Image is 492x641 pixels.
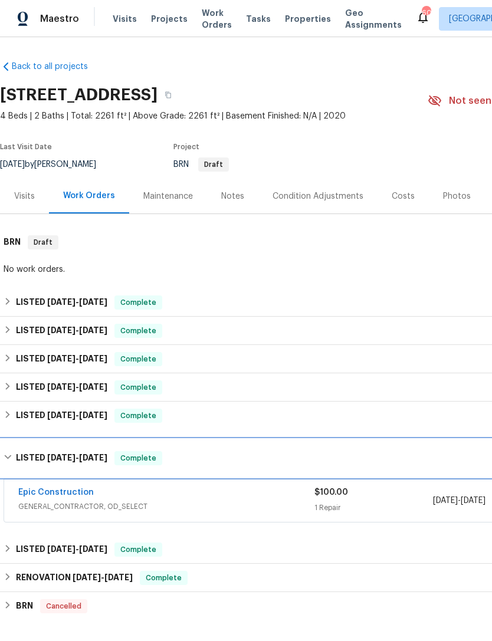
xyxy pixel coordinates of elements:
span: [DATE] [79,383,107,391]
span: - [47,383,107,391]
span: Projects [151,13,188,25]
span: Complete [116,297,161,308]
span: [DATE] [79,545,107,553]
span: Complete [116,544,161,555]
span: Cancelled [41,600,86,612]
div: Work Orders [63,190,115,202]
div: Condition Adjustments [273,190,363,202]
span: Draft [29,236,57,248]
span: - [47,453,107,462]
span: - [47,326,107,334]
div: Notes [221,190,244,202]
span: [DATE] [79,453,107,462]
div: Photos [443,190,471,202]
div: Visits [14,190,35,202]
span: Geo Assignments [345,7,402,31]
span: [DATE] [461,497,486,505]
a: Epic Construction [18,488,94,497]
span: Visits [113,13,137,25]
div: Maintenance [143,190,193,202]
button: Copy Address [158,84,179,106]
h6: BRN [4,235,21,249]
span: Project [173,143,199,150]
span: [DATE] [73,573,101,581]
span: [DATE] [433,497,458,505]
h6: LISTED [16,451,107,465]
span: - [73,573,133,581]
span: [DATE] [47,545,76,553]
h6: LISTED [16,295,107,310]
span: [DATE] [79,411,107,419]
h6: LISTED [16,380,107,395]
h6: LISTED [16,409,107,423]
h6: LISTED [16,352,107,366]
span: - [47,298,107,306]
span: Complete [116,410,161,422]
span: Work Orders [202,7,232,31]
span: Complete [116,325,161,337]
span: Complete [116,353,161,365]
span: [DATE] [47,383,76,391]
span: Tasks [246,15,271,23]
span: [DATE] [47,411,76,419]
span: [DATE] [104,573,133,581]
span: Complete [116,452,161,464]
span: Maestro [40,13,79,25]
span: GENERAL_CONTRACTOR, OD_SELECT [18,501,314,512]
span: BRN [173,160,229,169]
span: - [47,411,107,419]
h6: LISTED [16,543,107,557]
span: Complete [141,572,186,584]
div: Costs [392,190,415,202]
span: Draft [199,161,228,168]
span: [DATE] [47,298,76,306]
span: [DATE] [79,298,107,306]
div: 1 Repair [314,502,433,514]
span: Complete [116,382,161,393]
span: [DATE] [47,453,76,462]
span: [DATE] [47,326,76,334]
h6: BRN [16,599,33,613]
span: [DATE] [79,354,107,363]
span: - [47,354,107,363]
span: $100.00 [314,488,348,497]
span: - [47,545,107,553]
span: [DATE] [79,326,107,334]
span: - [433,495,486,507]
span: [DATE] [47,354,76,363]
h6: RENOVATION [16,571,133,585]
span: Properties [285,13,331,25]
div: 60 [422,7,430,19]
h6: LISTED [16,324,107,338]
